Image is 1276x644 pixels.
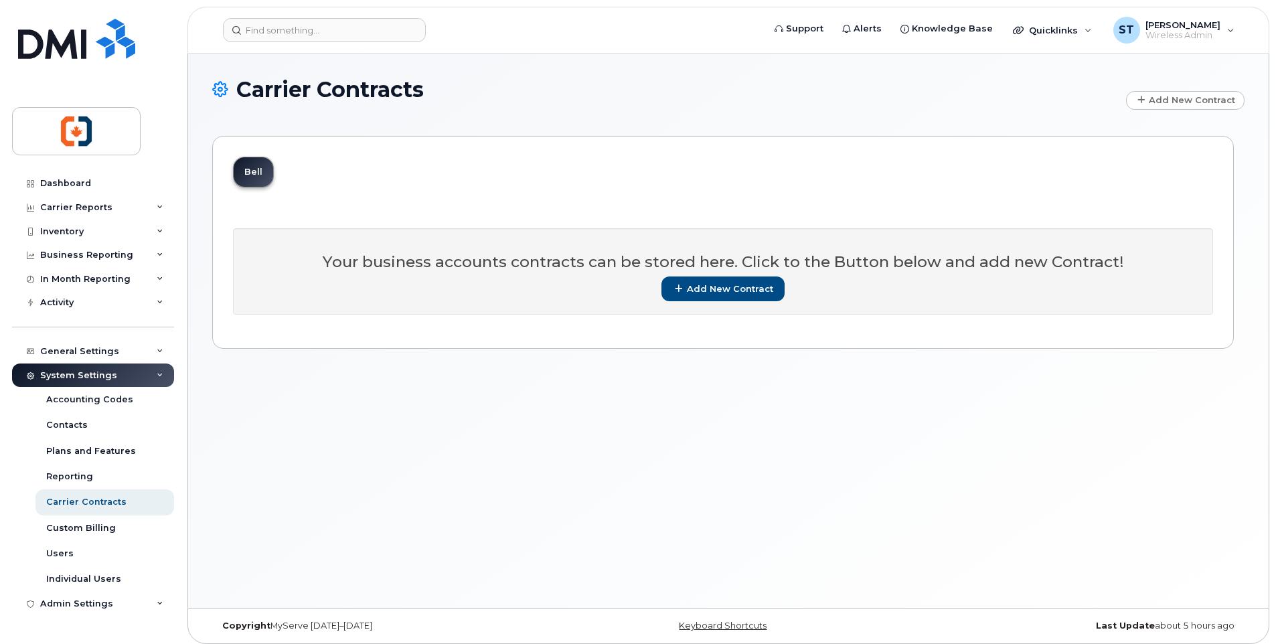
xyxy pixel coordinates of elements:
[1126,91,1245,110] button: Add New Contract
[661,276,784,301] button: Add New Contract
[246,254,1200,270] h3: Your business accounts contracts can be stored here. Click to the Button below and add new Contract!
[900,621,1245,631] div: about 5 hours ago
[222,621,270,631] strong: Copyright
[234,157,273,187] a: Bell
[679,621,767,631] a: Keyboard Shortcuts
[212,78,1119,101] h1: Carrier Contracts
[1096,621,1155,631] strong: Last Update
[212,621,556,631] div: MyServe [DATE]–[DATE]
